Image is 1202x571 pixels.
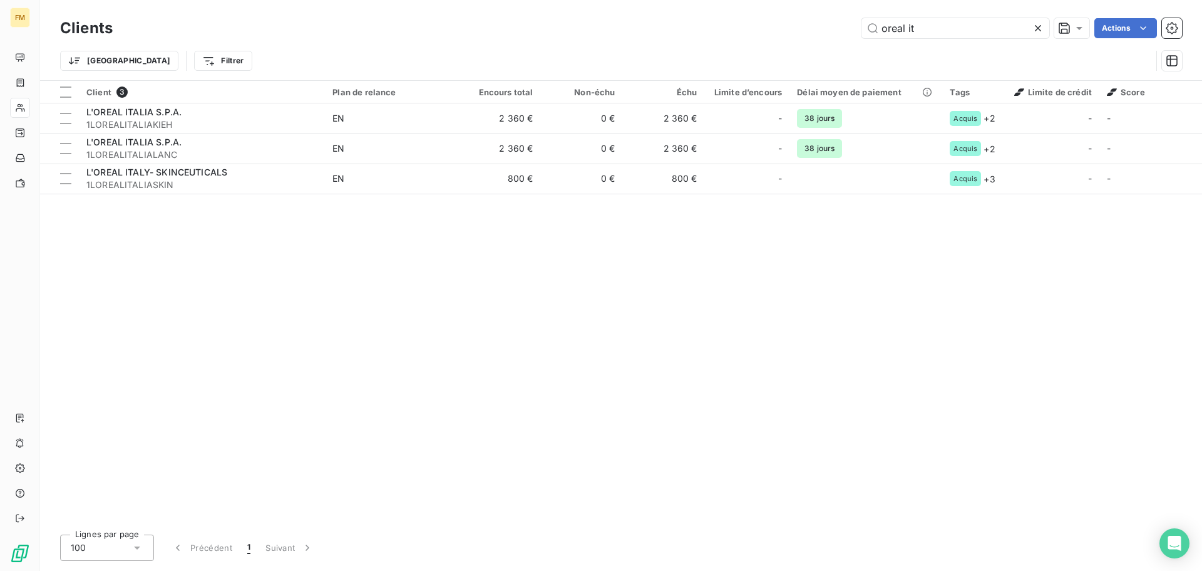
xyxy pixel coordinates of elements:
[466,87,533,97] div: Encours total
[1088,112,1092,125] span: -
[1094,18,1157,38] button: Actions
[458,103,540,134] td: 2 360 €
[458,134,540,164] td: 2 360 €
[797,87,935,97] div: Délai moyen de paiement
[332,142,344,155] div: EN
[797,139,842,158] span: 38 jours
[950,87,997,97] div: Tags
[10,543,30,563] img: Logo LeanPay
[71,542,86,554] span: 100
[258,535,321,561] button: Suivant
[332,172,344,185] div: EN
[116,86,128,98] span: 3
[1014,87,1092,97] span: Limite de crédit
[540,103,622,134] td: 0 €
[86,87,111,97] span: Client
[778,142,782,155] span: -
[332,112,344,125] div: EN
[984,172,995,186] span: + 3
[1088,172,1092,185] span: -
[623,103,705,134] td: 2 360 €
[712,87,783,97] div: Limite d’encours
[623,134,705,164] td: 2 360 €
[548,87,615,97] div: Non-échu
[953,115,977,122] span: Acquis
[1107,173,1111,184] span: -
[1107,113,1111,123] span: -
[60,17,113,39] h3: Clients
[10,8,30,28] div: FM
[778,172,782,185] span: -
[86,107,182,117] span: L'OREAL ITALIA S.P.A.
[778,112,782,125] span: -
[164,535,240,561] button: Précédent
[1159,528,1189,558] div: Open Intercom Messenger
[1088,142,1092,155] span: -
[1107,143,1111,154] span: -
[194,51,252,71] button: Filtrer
[86,118,317,131] span: 1LOREALITALIAKIEH
[623,164,705,194] td: 800 €
[861,18,1049,38] input: Rechercher
[984,112,995,125] span: + 2
[240,535,258,561] button: 1
[984,142,995,155] span: + 2
[630,87,697,97] div: Échu
[953,175,977,182] span: Acquis
[540,134,622,164] td: 0 €
[86,179,317,191] span: 1LOREALITALIASKIN
[60,51,178,71] button: [GEOGRAPHIC_DATA]
[540,164,622,194] td: 0 €
[86,167,227,177] span: L'OREAL ITALY- SKINCEUTICALS
[86,137,182,147] span: L'OREAL ITALIA S.P.A.
[953,145,977,152] span: Acquis
[86,149,317,161] span: 1LOREALITALIALANC
[332,87,451,97] div: Plan de relance
[458,164,540,194] td: 800 €
[797,109,842,128] span: 38 jours
[247,542,250,554] span: 1
[1107,87,1145,97] span: Score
